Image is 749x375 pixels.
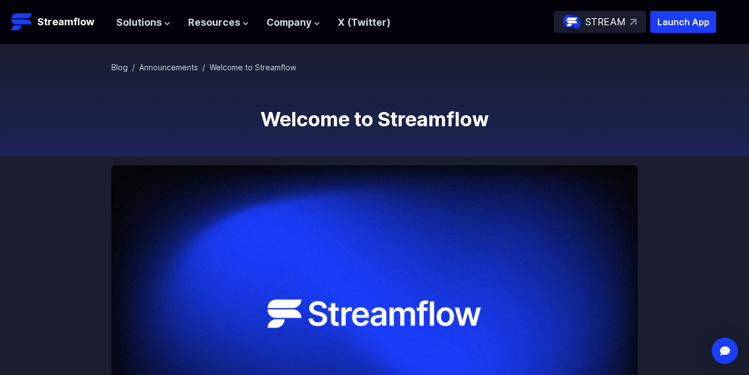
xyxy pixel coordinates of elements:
div: Open Intercom Messenger [712,338,738,364]
button: Launch App [650,11,716,33]
a: X (Twitter) [338,16,390,28]
span: Solutions [116,15,162,30]
a: STREAM [554,11,646,33]
button: Resources [188,15,249,30]
span: Resources [188,15,240,30]
p: STREAM [585,14,626,30]
span: / [132,63,135,72]
span: Welcome to Streamflow [209,63,296,72]
button: Company [266,15,320,30]
span: Company [266,15,311,30]
h1: Welcome to Streamflow [111,108,638,130]
p: Streamflow [37,14,94,30]
a: Announcements [139,63,198,72]
a: Blog [111,63,128,72]
img: Streamflow Logo [11,11,33,33]
img: streamflow-logo-circle.png [563,13,581,31]
span: / [202,63,205,72]
img: top-right-arrow.svg [630,19,637,25]
a: Streamflow [11,11,105,33]
button: Solutions [116,15,171,30]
